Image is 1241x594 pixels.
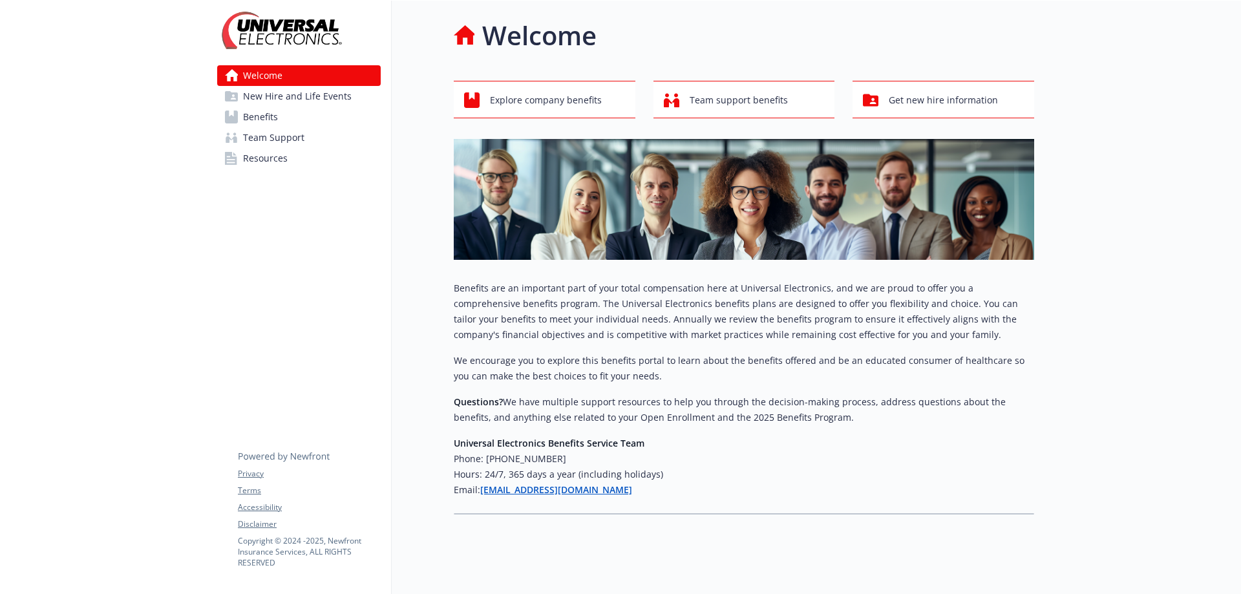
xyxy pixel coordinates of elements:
a: New Hire and Life Events [217,86,381,107]
span: Welcome [243,65,282,86]
h1: Welcome [482,16,597,55]
span: New Hire and Life Events [243,86,352,107]
h6: Email: [454,482,1034,498]
img: overview page banner [454,139,1034,260]
strong: Universal Electronics Benefits Service Team [454,437,644,449]
span: Team support benefits [690,88,788,112]
p: We have multiple support resources to help you through the decision-making process, address quest... [454,394,1034,425]
p: Copyright © 2024 - 2025 , Newfront Insurance Services, ALL RIGHTS RESERVED [238,535,380,568]
button: Explore company benefits [454,81,635,118]
a: Accessibility [238,502,380,513]
button: Get new hire information [853,81,1034,118]
h6: Hours: 24/7, 365 days a year (including holidays)​ [454,467,1034,482]
a: Terms [238,485,380,496]
p: Benefits are an important part of your total compensation here at Universal Electronics, and we a... [454,281,1034,343]
p: We encourage you to explore this benefits portal to learn about the benefits offered and be an ed... [454,353,1034,384]
a: [EMAIL_ADDRESS][DOMAIN_NAME] [480,483,632,496]
span: Team Support [243,127,304,148]
a: Disclaimer [238,518,380,530]
span: Explore company benefits [490,88,602,112]
span: Benefits [243,107,278,127]
a: Privacy [238,468,380,480]
a: Welcome [217,65,381,86]
h6: Phone: [PHONE_NUMBER] [454,451,1034,467]
span: Resources [243,148,288,169]
a: Resources [217,148,381,169]
strong: Questions? [454,396,503,408]
a: Team Support [217,127,381,148]
span: Get new hire information [889,88,998,112]
button: Team support benefits [653,81,835,118]
a: Benefits [217,107,381,127]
